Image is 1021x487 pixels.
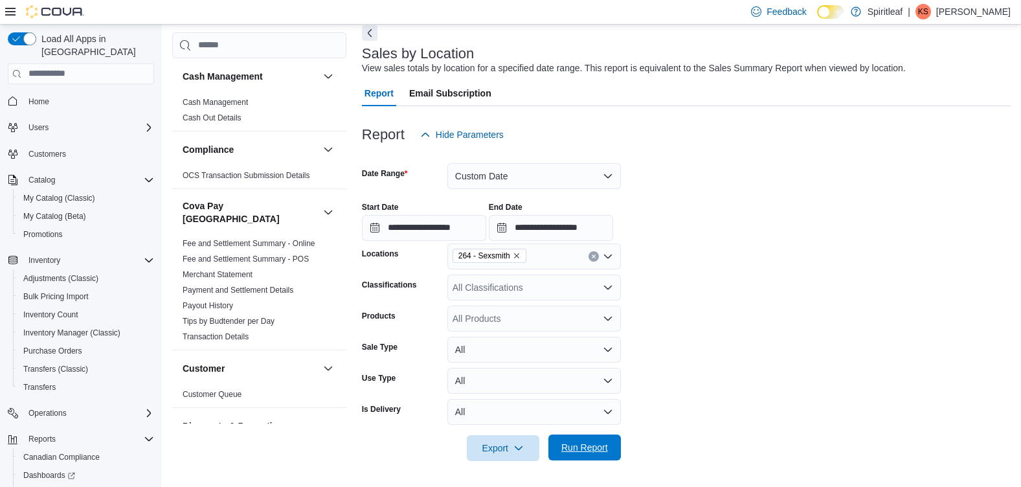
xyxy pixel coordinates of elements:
[23,405,72,421] button: Operations
[475,435,532,461] span: Export
[13,189,159,207] button: My Catalog (Classic)
[320,142,336,157] button: Compliance
[18,307,84,323] a: Inventory Count
[13,448,159,466] button: Canadian Compliance
[13,342,159,360] button: Purchase Orders
[172,95,346,131] div: Cash Management
[28,408,67,418] span: Operations
[320,361,336,376] button: Customer
[18,190,154,206] span: My Catalog (Classic)
[28,96,49,107] span: Home
[13,306,159,324] button: Inventory Count
[13,207,159,225] button: My Catalog (Beta)
[918,4,928,19] span: KS
[23,253,65,268] button: Inventory
[183,113,241,123] span: Cash Out Details
[23,120,54,135] button: Users
[447,163,621,189] button: Custom Date
[13,378,159,396] button: Transfers
[3,171,159,189] button: Catalog
[817,5,844,19] input: Dark Mode
[3,404,159,422] button: Operations
[18,271,154,286] span: Adjustments (Classic)
[13,466,159,484] a: Dashboards
[18,307,154,323] span: Inventory Count
[409,80,491,106] span: Email Subscription
[183,362,318,375] button: Customer
[561,441,608,454] span: Run Report
[18,190,100,206] a: My Catalog (Classic)
[183,316,275,326] span: Tips by Budtender per Day
[183,199,318,225] button: Cova Pay [GEOGRAPHIC_DATA]
[13,360,159,378] button: Transfers (Classic)
[172,387,346,407] div: Customer
[467,435,539,461] button: Export
[23,382,56,392] span: Transfers
[18,468,80,483] a: Dashboards
[18,361,154,377] span: Transfers (Classic)
[23,146,154,162] span: Customers
[23,452,100,462] span: Canadian Compliance
[183,239,315,248] a: Fee and Settlement Summary - Online
[183,171,310,180] a: OCS Transaction Submission Details
[362,215,486,241] input: Press the down key to open a popover containing a calendar.
[183,301,233,310] a: Payout History
[28,175,55,185] span: Catalog
[18,209,154,224] span: My Catalog (Beta)
[183,300,233,311] span: Payout History
[18,361,93,377] a: Transfers (Classic)
[23,94,54,109] a: Home
[183,170,310,181] span: OCS Transaction Submission Details
[183,254,309,264] span: Fee and Settlement Summary - POS
[3,430,159,448] button: Reports
[36,32,154,58] span: Load All Apps in [GEOGRAPHIC_DATA]
[18,227,154,242] span: Promotions
[362,311,396,321] label: Products
[362,202,399,212] label: Start Date
[362,249,399,259] label: Locations
[18,227,68,242] a: Promotions
[183,70,263,83] h3: Cash Management
[23,172,60,188] button: Catalog
[23,253,154,268] span: Inventory
[415,122,509,148] button: Hide Parameters
[183,362,225,375] h3: Customer
[23,328,120,338] span: Inventory Manager (Classic)
[489,202,522,212] label: End Date
[320,205,336,220] button: Cova Pay [GEOGRAPHIC_DATA]
[18,468,154,483] span: Dashboards
[362,127,405,142] h3: Report
[183,332,249,341] a: Transaction Details
[23,291,89,302] span: Bulk Pricing Import
[3,144,159,163] button: Customers
[172,168,346,188] div: Compliance
[13,324,159,342] button: Inventory Manager (Classic)
[18,289,154,304] span: Bulk Pricing Import
[183,270,252,279] a: Merchant Statement
[589,251,599,262] button: Clear input
[26,5,84,18] img: Cova
[18,343,87,359] a: Purchase Orders
[13,288,159,306] button: Bulk Pricing Import
[362,46,475,62] h3: Sales by Location
[767,5,806,18] span: Feedback
[28,434,56,444] span: Reports
[365,80,394,106] span: Report
[362,342,398,352] label: Sale Type
[447,368,621,394] button: All
[868,4,903,19] p: Spiritleaf
[603,251,613,262] button: Open list of options
[183,238,315,249] span: Fee and Settlement Summary - Online
[320,69,336,84] button: Cash Management
[320,418,336,434] button: Discounts & Promotions
[23,364,88,374] span: Transfers (Classic)
[362,25,377,41] button: Next
[3,251,159,269] button: Inventory
[362,373,396,383] label: Use Type
[18,449,154,465] span: Canadian Compliance
[18,271,104,286] a: Adjustments (Classic)
[23,93,154,109] span: Home
[23,431,154,447] span: Reports
[23,146,71,162] a: Customers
